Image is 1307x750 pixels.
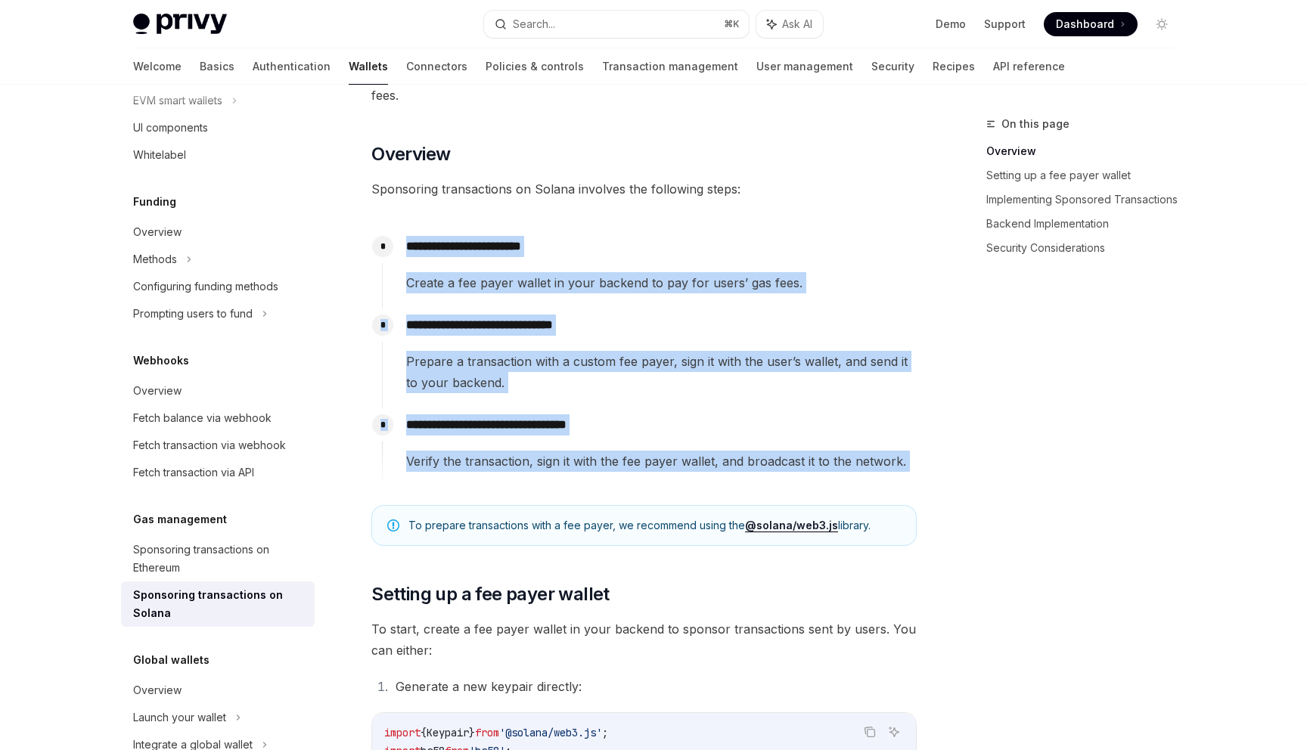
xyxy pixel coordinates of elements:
[986,139,1186,163] a: Overview
[406,351,916,393] span: Prepare a transaction with a custom fee payer, sign it with the user’s wallet, and send it to you...
[121,459,315,486] a: Fetch transaction via API
[408,518,901,533] span: To prepare transactions with a fee payer, we recommend using the library.
[756,48,853,85] a: User management
[421,726,427,739] span: {
[200,48,234,85] a: Basics
[133,382,182,400] div: Overview
[133,708,226,727] div: Launch your wallet
[371,142,450,166] span: Overview
[406,451,916,472] span: Verify the transaction, sign it with the fee payer wallet, and broadcast it to the network.
[1150,12,1174,36] button: Toggle dark mode
[406,272,916,293] span: Create a fee payer wallet in your backend to pay for users’ gas fees.
[133,463,254,482] div: Fetch transaction via API
[121,404,315,432] a: Fetch balance via webhook
[121,377,315,404] a: Overview
[133,223,182,241] div: Overview
[121,677,315,704] a: Overview
[993,48,1065,85] a: API reference
[133,119,208,137] div: UI components
[986,187,1186,212] a: Implementing Sponsored Transactions
[371,582,610,606] span: Setting up a fee payer wallet
[133,352,189,370] h5: Webhooks
[133,48,182,85] a: Welcome
[986,212,1186,236] a: Backend Implementation
[133,305,253,323] div: Prompting users to fund
[782,17,812,32] span: Ask AI
[133,14,227,35] img: light logo
[121,536,315,581] a: Sponsoring transactions on Ethereum
[1044,12,1138,36] a: Dashboard
[253,48,331,85] a: Authentication
[133,250,177,268] div: Methods
[884,722,904,742] button: Ask AI
[936,17,966,32] a: Demo
[484,11,749,38] button: Search...⌘K
[469,726,475,739] span: }
[486,48,584,85] a: Policies & controls
[860,722,880,742] button: Copy the contents from the code block
[499,726,602,739] span: '@solana/web3.js'
[349,48,388,85] a: Wallets
[387,519,399,532] svg: Note
[121,273,315,300] a: Configuring funding methods
[406,48,467,85] a: Connectors
[133,586,306,622] div: Sponsoring transactions on Solana
[121,141,315,169] a: Whitelabel
[121,218,315,246] a: Overview
[133,541,306,577] div: Sponsoring transactions on Ethereum
[371,178,917,200] span: Sponsoring transactions on Solana involves the following steps:
[133,409,272,427] div: Fetch balance via webhook
[391,676,917,697] li: Generate a new keypair directly:
[133,436,286,454] div: Fetch transaction via webhook
[513,15,555,33] div: Search...
[133,146,186,164] div: Whitelabel
[756,11,823,38] button: Ask AI
[933,48,975,85] a: Recipes
[371,618,917,661] span: To start, create a fee payer wallet in your backend to sponsor transactions sent by users. You ca...
[133,681,182,699] div: Overview
[475,726,499,739] span: from
[384,726,421,739] span: import
[121,581,315,627] a: Sponsoring transactions on Solana
[1056,17,1114,32] span: Dashboard
[133,510,227,528] h5: Gas management
[121,432,315,459] a: Fetch transaction via webhook
[724,18,740,30] span: ⌘ K
[871,48,914,85] a: Security
[745,519,838,532] a: @solana/web3.js
[986,236,1186,260] a: Security Considerations
[602,726,608,739] span: ;
[133,651,210,669] h5: Global wallets
[1001,115,1070,133] span: On this page
[984,17,1026,32] a: Support
[133,277,278,296] div: Configuring funding methods
[133,193,176,211] h5: Funding
[986,163,1186,187] a: Setting up a fee payer wallet
[121,114,315,141] a: UI components
[427,726,469,739] span: Keypair
[602,48,738,85] a: Transaction management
